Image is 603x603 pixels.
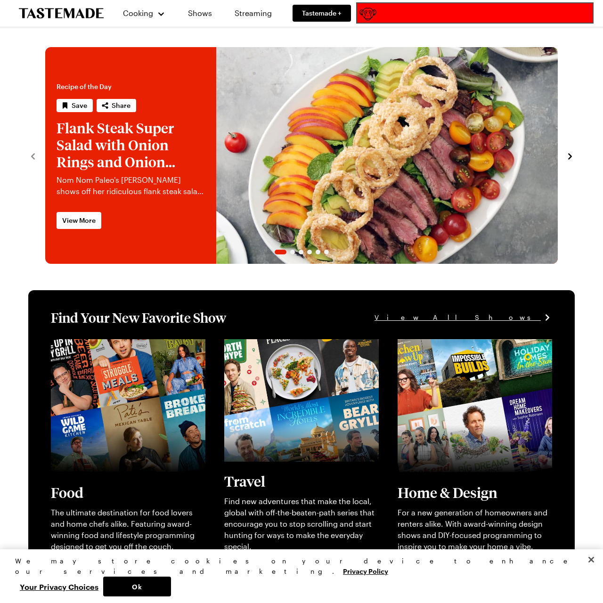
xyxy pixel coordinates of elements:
[28,150,38,161] button: navigate to previous item
[398,340,526,349] a: View full content for [object Object]
[103,577,171,596] button: Ok
[343,566,388,575] a: More information about your privacy, opens in a new tab
[112,101,130,110] span: Share
[359,6,376,23] img: wCtt+hfi+TtpgAAAABJRU5ErkJggg==
[57,99,93,112] button: Save recipe
[307,250,312,254] span: Go to slide 4
[299,250,303,254] span: Go to slide 3
[72,101,87,110] span: Save
[316,250,320,254] span: Go to slide 5
[375,312,552,323] a: View All Shows
[224,340,353,349] a: View full content for [object Object]
[302,8,342,18] span: Tastemade +
[122,2,165,24] button: Cooking
[57,212,101,229] a: View More
[15,577,103,596] button: Your Privacy Choices
[45,47,558,264] div: 1 / 6
[565,150,575,161] button: navigate to next item
[293,5,351,22] a: Tastemade +
[15,556,580,596] div: Privacy
[290,250,295,254] span: Go to slide 2
[62,216,96,225] span: View More
[51,340,179,349] a: View full content for [object Object]
[15,556,580,577] div: We may store cookies on your device to enhance our services and marketing.
[324,250,329,254] span: Go to slide 6
[275,250,286,254] span: Go to slide 1
[375,312,541,323] span: View All Shows
[51,309,226,326] h1: Find Your New Favorite Show
[123,8,153,17] span: Cooking
[97,99,136,112] button: Share
[581,549,602,570] button: Close
[19,8,104,19] a: To Tastemade Home Page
